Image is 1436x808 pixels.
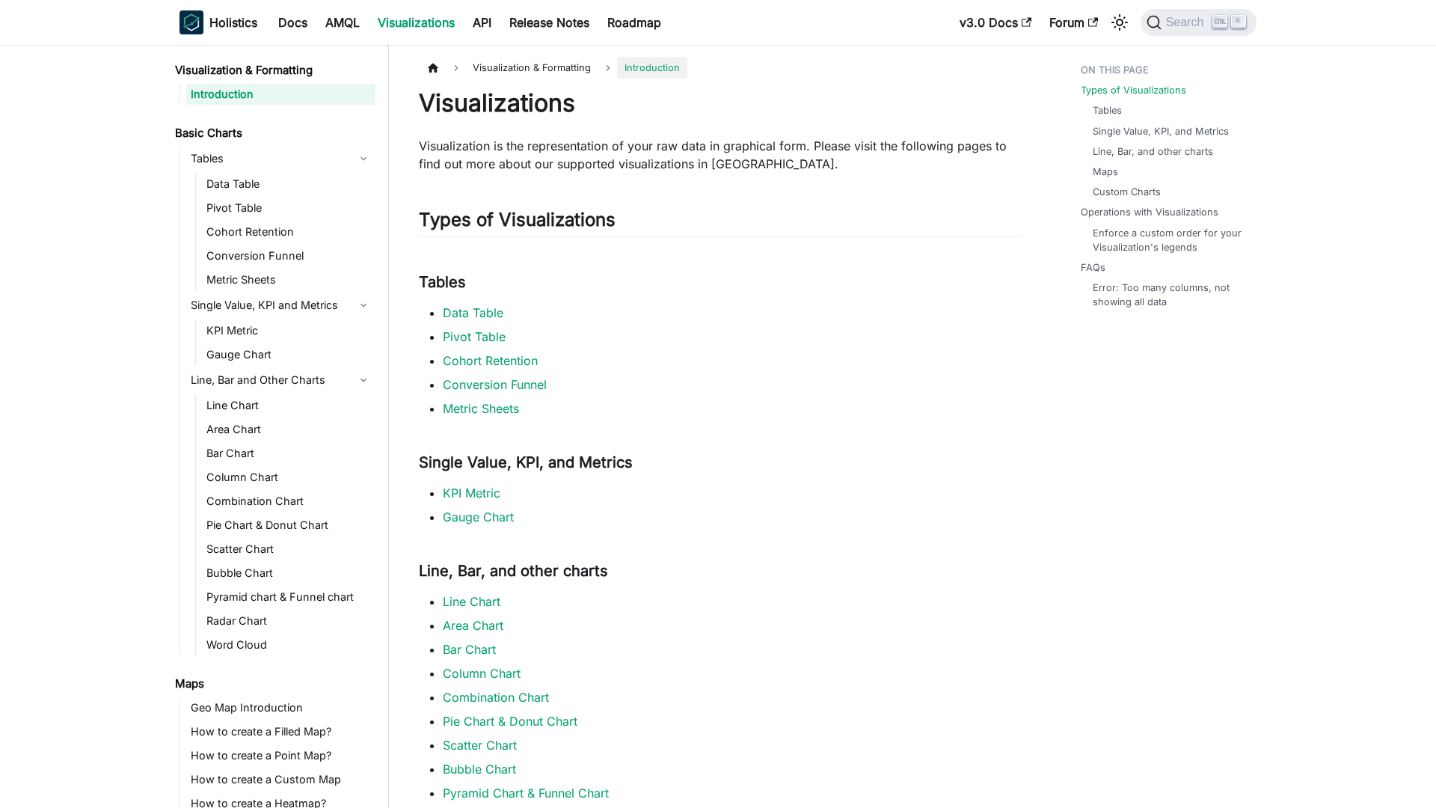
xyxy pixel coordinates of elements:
[1231,15,1246,28] kbd: K
[202,198,375,218] a: Pivot Table
[186,697,375,718] a: Geo Map Introduction
[1081,83,1186,97] a: Types of Visualizations
[202,634,375,655] a: Word Cloud
[202,563,375,584] a: Bubble Chart
[202,221,375,242] a: Cohort Retention
[419,57,447,79] a: Home page
[443,377,547,392] a: Conversion Funnel
[186,147,375,171] a: Tables
[1141,9,1256,36] button: Search (Ctrl+K)
[443,642,496,657] a: Bar Chart
[1093,226,1242,254] a: Enforce a custom order for your Visualization's legends
[316,10,369,34] a: AMQL
[443,738,517,753] a: Scatter Chart
[1093,165,1118,179] a: Maps
[179,10,203,34] img: Holistics
[186,84,375,105] a: Introduction
[617,57,687,79] span: Introduction
[171,673,375,694] a: Maps
[1108,10,1132,34] button: Switch between dark and light mode (currently light mode)
[1093,144,1213,159] a: Line, Bar, and other charts
[202,320,375,341] a: KPI Metric
[202,467,375,488] a: Column Chart
[443,690,549,705] a: Combination Chart
[202,515,375,536] a: Pie Chart & Donut Chart
[951,10,1040,34] a: v3.0 Docs
[1081,260,1105,275] a: FAQs
[443,714,577,729] a: Pie Chart & Donut Chart
[443,509,514,524] a: Gauge Chart
[186,368,375,392] a: Line, Bar and Other Charts
[202,269,375,290] a: Metric Sheets
[1093,103,1122,117] a: Tables
[419,57,1021,79] nav: Breadcrumbs
[419,453,1021,472] h3: Single Value, KPI, and Metrics
[419,273,1021,292] h3: Tables
[443,401,519,416] a: Metric Sheets
[465,57,598,79] span: Visualization & Formatting
[598,10,670,34] a: Roadmap
[165,45,389,808] nav: Docs sidebar
[443,305,503,320] a: Data Table
[186,745,375,766] a: How to create a Point Map?
[202,443,375,464] a: Bar Chart
[179,10,257,34] a: HolisticsHolistics
[202,610,375,631] a: Radar Chart
[443,329,506,344] a: Pivot Table
[186,769,375,790] a: How to create a Custom Map
[171,60,375,81] a: Visualization & Formatting
[202,491,375,512] a: Combination Chart
[202,419,375,440] a: Area Chart
[202,174,375,195] a: Data Table
[419,137,1021,173] p: Visualization is the representation of your raw data in graphical form. Please visit the followin...
[1040,10,1107,34] a: Forum
[202,539,375,560] a: Scatter Chart
[443,786,609,801] a: Pyramid Chart & Funnel Chart
[171,123,375,144] a: Basic Charts
[202,587,375,607] a: Pyramid chart & Funnel chart
[443,594,500,609] a: Line Chart
[1162,16,1213,29] span: Search
[443,618,503,633] a: Area Chart
[209,13,257,31] b: Holistics
[202,395,375,416] a: Line Chart
[369,10,464,34] a: Visualizations
[202,245,375,266] a: Conversion Funnel
[419,88,1021,118] h1: Visualizations
[186,721,375,742] a: How to create a Filled Map?
[419,209,1021,237] h2: Types of Visualizations
[443,353,538,368] a: Cohort Retention
[1093,281,1242,309] a: Error: Too many columns, not showing all data
[1081,205,1218,219] a: Operations with Visualizations
[443,486,500,501] a: KPI Metric
[500,10,598,34] a: Release Notes
[443,762,516,777] a: Bubble Chart
[202,344,375,365] a: Gauge Chart
[269,10,316,34] a: Docs
[419,562,1021,581] h3: Line, Bar, and other charts
[1093,185,1161,199] a: Custom Charts
[186,293,375,317] a: Single Value, KPI and Metrics
[1093,124,1229,138] a: Single Value, KPI, and Metrics
[464,10,500,34] a: API
[443,666,521,681] a: Column Chart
